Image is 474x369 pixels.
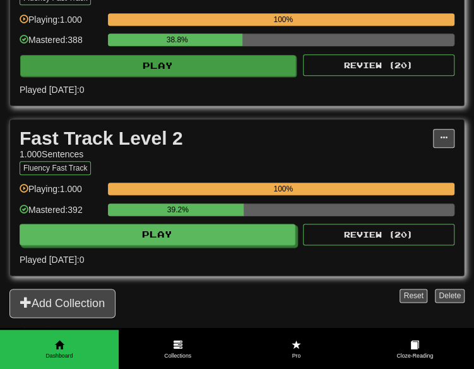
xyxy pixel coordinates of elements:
[9,325,465,338] div: Dark Mode
[112,13,454,26] div: 100%
[20,183,102,203] div: Playing: 1.000
[400,289,427,303] button: Reset
[20,148,433,160] div: 1.000 Sentences
[112,33,242,46] div: 38.8%
[20,13,102,34] div: Playing: 1.000
[20,253,454,266] span: Played [DATE]: 0
[303,54,454,76] button: Review (20)
[20,33,102,54] div: Mastered: 388
[237,352,356,360] span: Pro
[20,161,91,175] button: Fluency Fast Track
[20,203,102,224] div: Mastered: 392
[20,55,296,76] button: Play
[20,83,454,96] span: Played [DATE]: 0
[20,129,433,148] div: Fast Track Level 2
[112,183,454,195] div: 100%
[355,352,474,360] span: Cloze-Reading
[435,289,465,303] button: Delete
[112,203,244,216] div: 39.2%
[303,224,454,245] button: Review (20)
[119,352,237,360] span: Collections
[20,224,295,245] button: Play
[9,289,116,318] button: Add Collection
